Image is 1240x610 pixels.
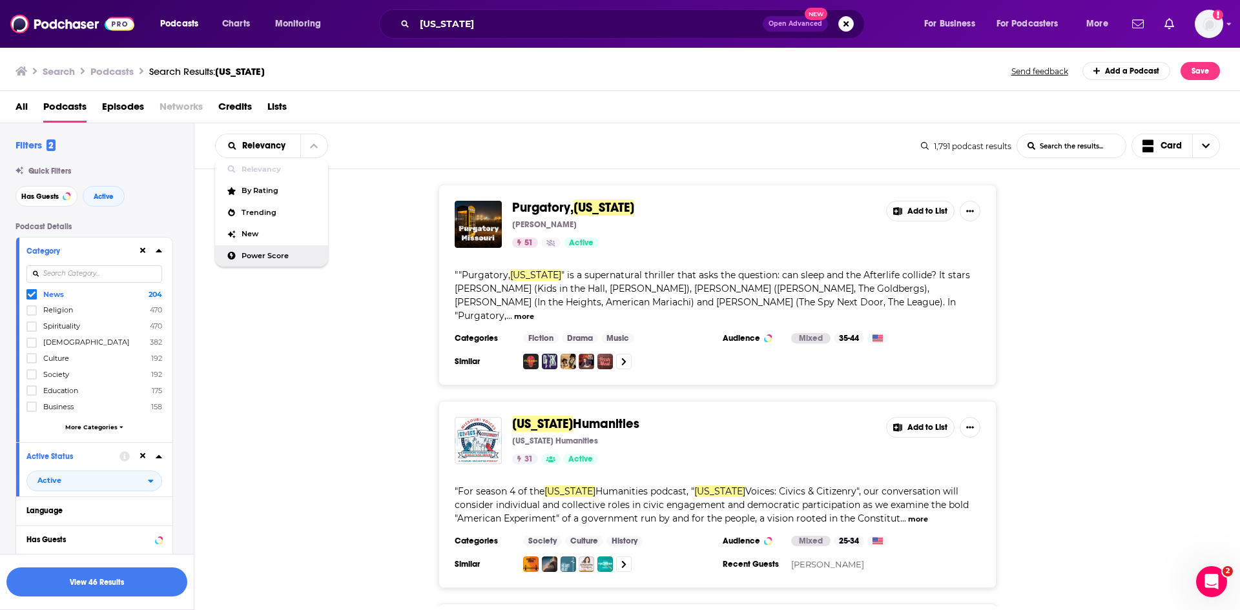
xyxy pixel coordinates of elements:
[791,333,831,343] div: Mixed
[512,238,538,248] a: 51
[15,139,56,151] h2: Filters
[512,454,538,464] a: 31
[242,209,318,216] span: Trending
[514,311,534,322] button: more
[512,436,598,446] p: [US_STATE] Humanities
[151,402,162,411] span: 158
[573,199,634,216] span: [US_STATE]
[275,15,321,33] span: Monitoring
[573,416,639,432] span: Humanities
[43,305,73,314] span: Religion
[886,417,955,438] button: Add to List
[921,141,1011,151] div: 1,791 podcast results
[43,386,78,395] span: Education
[1195,10,1223,38] button: Show profile menu
[834,333,864,343] div: 35-44
[455,201,502,248] img: Purgatory, Missouri
[1082,62,1171,80] a: Add a Podcast
[15,96,28,123] a: All
[597,354,613,369] img: Fresh Meat
[960,201,980,221] button: Show More Button
[523,354,539,369] img: The Die-O-Rama!
[723,559,781,569] h3: Recent Guests
[26,531,162,547] button: Has Guests
[214,14,258,34] a: Charts
[455,269,970,321] span: " is a supernatural thriller that asks the question: can sleep and the Afterlife collide? It star...
[563,454,598,464] a: Active
[458,485,544,497] span: For season 4 of the
[43,402,74,411] span: Business
[43,290,64,299] span: News
[523,536,562,546] a: Society
[37,477,61,484] span: Active
[26,423,162,431] button: More Categories
[1196,566,1227,597] iframe: Intercom live chat
[579,354,594,369] img: Deep Space Radio
[65,423,118,431] span: More Categories
[694,485,745,497] span: [US_STATE]
[542,354,557,369] img: Dark Sanctum
[1181,62,1220,80] button: Save
[26,506,154,515] div: Language
[561,556,576,572] img: Harris Health Heartbeat
[595,485,694,497] span: Humanities podcast, "
[160,96,203,123] span: Networks
[523,333,559,343] a: Fiction
[152,386,162,395] span: 175
[455,333,513,343] h3: Categories
[26,448,119,464] button: Active Status
[242,252,318,259] span: Power Score
[215,65,265,77] span: [US_STATE]
[1161,141,1182,150] span: Card
[43,338,130,347] span: [DEMOGRAPHIC_DATA]
[763,16,828,32] button: Open AdvancedNew
[6,567,187,596] button: View 46 Results
[960,417,980,438] button: Show More Button
[544,485,595,497] span: [US_STATE]
[455,485,969,524] span: Voices: Civics & Citizenry", our conversation will consider individual and collective roles in ci...
[455,559,513,569] h3: Similar
[523,556,539,572] img: Bridge To U:
[562,333,598,343] a: Drama
[150,338,162,347] span: 382
[218,96,252,123] a: Credits
[151,354,162,363] span: 192
[94,193,114,200] span: Active
[26,535,151,544] div: Has Guests
[455,417,502,464] img: Missouri Humanities
[900,513,906,524] span: ...
[512,201,634,215] a: Purgatory,[US_STATE]
[455,356,513,367] h3: Similar
[391,9,877,39] div: Search podcasts, credits, & more...
[151,14,215,34] button: open menu
[579,556,594,572] img: Sustainable Freedom with Boudoir Photography Podcast
[26,247,129,256] div: Category
[988,14,1077,34] button: open menu
[43,96,87,123] span: Podcasts
[459,269,510,281] span: "Purgatory,
[805,8,828,20] span: New
[26,471,162,491] h2: filter dropdown
[1077,14,1124,34] button: open menu
[597,556,613,572] a: The Perception Podcast
[908,514,928,525] button: more
[26,452,111,461] div: Active Status
[242,230,318,238] span: New
[15,222,173,231] p: Podcast Details
[561,354,576,369] img: The Ghoul Guides Association
[15,186,77,207] button: Has Guests
[10,12,134,36] a: Podchaser - Follow, Share and Rate Podcasts
[455,269,970,321] span: "
[102,96,144,123] a: Episodes
[512,219,577,230] p: [PERSON_NAME]
[723,536,781,546] h3: Audience
[46,139,56,151] span: 2
[26,471,162,491] button: open menu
